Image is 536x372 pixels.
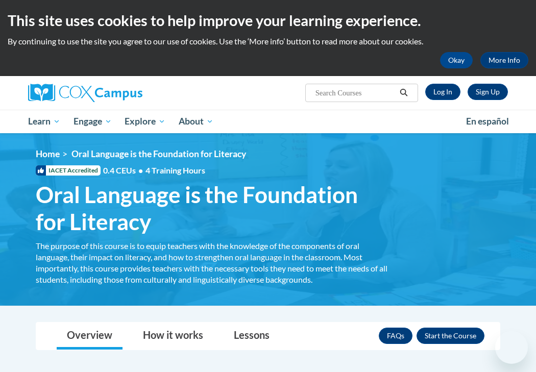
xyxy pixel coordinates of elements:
span: Oral Language is the Foundation for Literacy [36,181,388,235]
span: Oral Language is the Foundation for Literacy [71,148,246,159]
a: Engage [67,110,118,133]
div: Main menu [20,110,516,133]
button: Okay [440,52,473,68]
span: Learn [28,115,60,128]
a: More Info [480,52,528,68]
a: Explore [118,110,172,133]
span: Explore [125,115,165,128]
span: About [179,115,213,128]
button: Search [396,87,411,99]
a: Register [468,84,508,100]
span: 4 Training Hours [145,165,205,175]
button: Enroll [417,328,484,344]
a: How it works [133,323,213,350]
a: About [172,110,220,133]
a: En español [459,111,516,132]
a: Log In [425,84,460,100]
a: Lessons [224,323,280,350]
a: Learn [21,110,67,133]
iframe: Button to launch messaging window [495,331,528,364]
a: Home [36,148,60,159]
p: By continuing to use the site you agree to our use of cookies. Use the ‘More info’ button to read... [8,36,528,47]
span: En español [466,116,509,127]
div: The purpose of this course is to equip teachers with the knowledge of the components of oral lang... [36,240,388,285]
h2: This site uses cookies to help improve your learning experience. [8,10,528,31]
a: Cox Campus [28,84,178,102]
a: FAQs [379,328,412,344]
span: • [138,165,143,175]
img: Cox Campus [28,84,142,102]
span: IACET Accredited [36,165,101,176]
span: 0.4 CEUs [103,165,205,176]
span: Engage [74,115,112,128]
a: Overview [57,323,123,350]
input: Search Courses [314,87,396,99]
